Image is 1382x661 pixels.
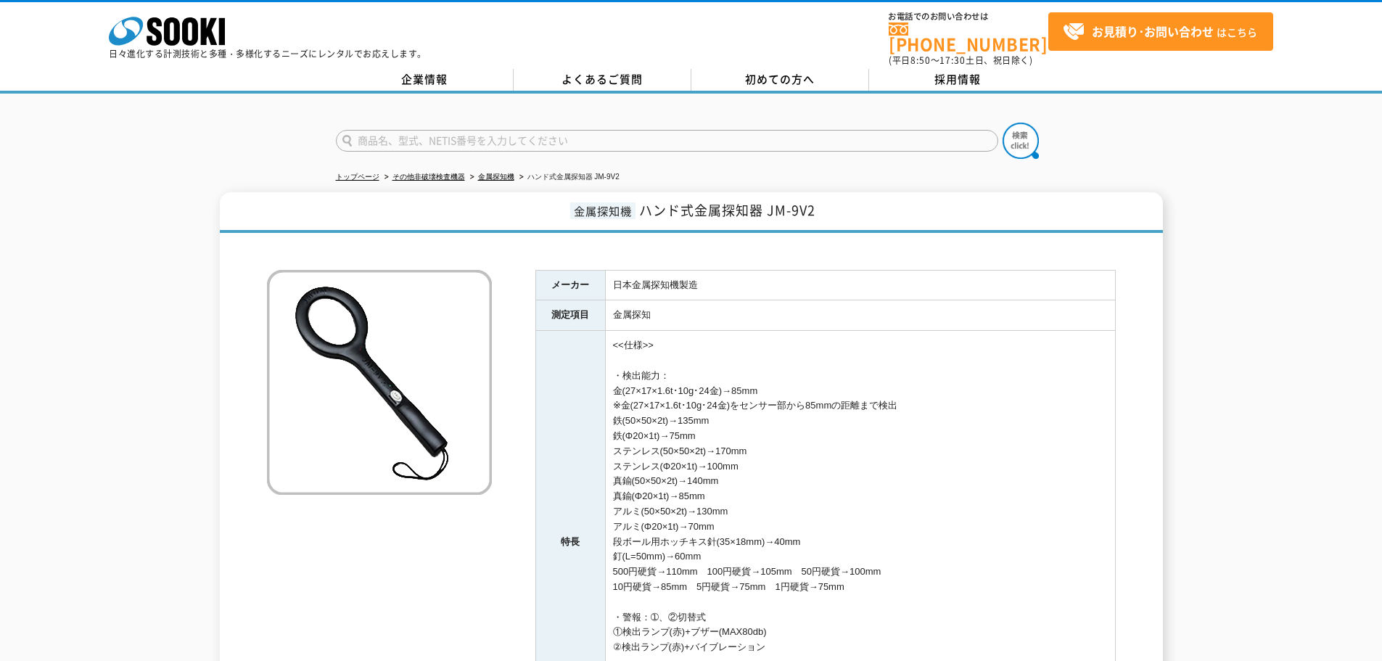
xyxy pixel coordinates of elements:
[1063,21,1257,43] span: はこちら
[392,173,465,181] a: その他非破壊検査機器
[605,270,1115,300] td: 日本金属探知機製造
[267,270,492,495] img: ハンド式金属探知器 JM-9V2
[889,54,1032,67] span: (平日 ～ 土日、祝日除く)
[889,12,1048,21] span: お電話でのお問い合わせは
[535,300,605,331] th: 測定項目
[336,173,379,181] a: トップページ
[535,270,605,300] th: メーカー
[514,69,691,91] a: よくあるご質問
[336,130,998,152] input: 商品名、型式、NETIS番号を入力してください
[109,49,427,58] p: 日々進化する計測技術と多種・多様化するニーズにレンタルでお応えします。
[1092,22,1214,40] strong: お見積り･お問い合わせ
[570,202,636,219] span: 金属探知機
[691,69,869,91] a: 初めての方へ
[889,22,1048,52] a: [PHONE_NUMBER]
[478,173,514,181] a: 金属探知機
[910,54,931,67] span: 8:50
[336,69,514,91] a: 企業情報
[869,69,1047,91] a: 採用情報
[639,200,815,220] span: ハンド式金属探知器 JM-9V2
[1003,123,1039,159] img: btn_search.png
[1048,12,1273,51] a: お見積り･お問い合わせはこちら
[605,300,1115,331] td: 金属探知
[939,54,966,67] span: 17:30
[745,71,815,87] span: 初めての方へ
[517,170,620,185] li: ハンド式金属探知器 JM-9V2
